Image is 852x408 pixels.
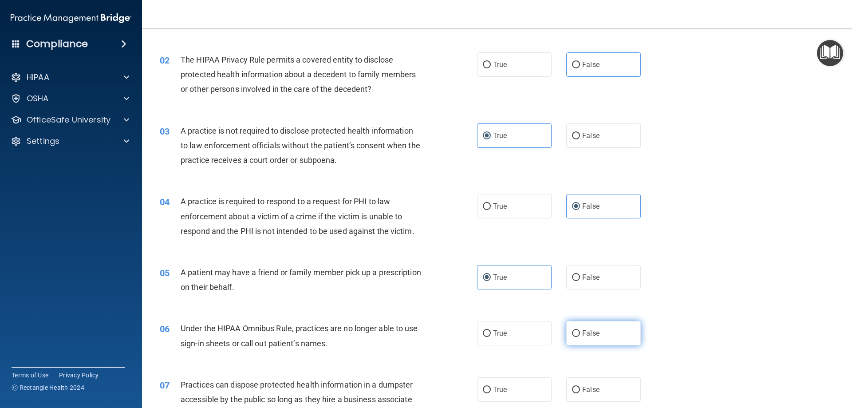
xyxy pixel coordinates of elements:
img: PMB logo [11,9,131,27]
span: 02 [160,55,170,66]
a: Privacy Policy [59,371,99,380]
iframe: Drift Widget Chat Controller [698,345,841,380]
span: The HIPAA Privacy Rule permits a covered entity to disclose protected health information about a ... [181,55,416,94]
h4: Compliance [26,38,88,50]
a: HIPAA [11,72,129,83]
span: Under the HIPAA Omnibus Rule, practices are no longer able to use sign-in sheets or call out pati... [181,324,418,348]
a: Settings [11,136,129,147]
button: Open Resource Center [817,40,843,66]
span: False [582,131,600,140]
span: False [582,273,600,281]
input: False [572,62,580,68]
input: True [483,274,491,281]
a: OfficeSafe University [11,115,129,125]
span: True [493,202,507,210]
span: 03 [160,126,170,137]
span: A patient may have a friend or family member pick up a prescription on their behalf. [181,268,421,292]
span: 07 [160,380,170,391]
span: True [493,385,507,394]
p: OSHA [27,93,49,104]
span: False [582,329,600,337]
span: False [582,60,600,69]
input: True [483,387,491,393]
span: A practice is not required to disclose protected health information to law enforcement officials ... [181,126,420,165]
span: True [493,273,507,281]
input: False [572,133,580,139]
span: False [582,385,600,394]
span: A practice is required to respond to a request for PHI to law enforcement about a victim of a cri... [181,197,414,235]
input: True [483,62,491,68]
span: 06 [160,324,170,334]
p: HIPAA [27,72,49,83]
p: Settings [27,136,59,147]
span: True [493,329,507,337]
input: True [483,330,491,337]
input: False [572,203,580,210]
input: False [572,387,580,393]
input: False [572,330,580,337]
span: True [493,131,507,140]
input: True [483,203,491,210]
input: False [572,274,580,281]
span: 05 [160,268,170,278]
p: OfficeSafe University [27,115,110,125]
span: False [582,202,600,210]
input: True [483,133,491,139]
span: Ⓒ Rectangle Health 2024 [12,383,84,392]
a: OSHA [11,93,129,104]
span: True [493,60,507,69]
span: 04 [160,197,170,207]
a: Terms of Use [12,371,48,380]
